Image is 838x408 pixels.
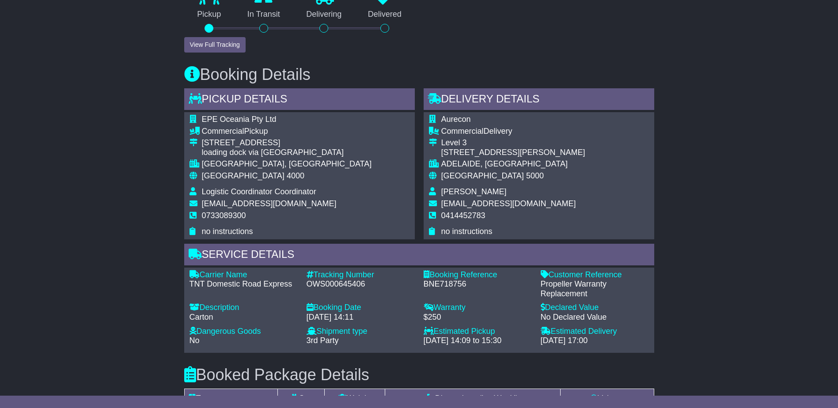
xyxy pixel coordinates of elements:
span: [EMAIL_ADDRESS][DOMAIN_NAME] [441,199,576,208]
div: Estimated Delivery [541,327,649,336]
div: Level 3 [441,138,585,148]
div: [GEOGRAPHIC_DATA], [GEOGRAPHIC_DATA] [202,159,372,169]
div: Carton [190,313,298,322]
div: No Declared Value [541,313,649,322]
div: Dangerous Goods [190,327,298,336]
div: [DATE] 14:09 to 15:30 [424,336,532,346]
span: [GEOGRAPHIC_DATA] [202,171,284,180]
div: Booking Reference [424,270,532,280]
span: Commercial [202,127,244,136]
span: Logistic Coordinator Coordinator [202,187,316,196]
div: OWS000645406 [307,280,415,289]
div: loading dock via [GEOGRAPHIC_DATA] [202,148,372,158]
div: Estimated Pickup [424,327,532,336]
div: [DATE] 17:00 [541,336,649,346]
div: Shipment type [307,327,415,336]
div: Warranty [424,303,532,313]
p: Delivering [293,10,355,19]
span: no instructions [441,227,493,236]
h3: Booked Package Details [184,366,654,384]
div: [STREET_ADDRESS] [202,138,372,148]
div: Booking Date [307,303,415,313]
p: In Transit [234,10,293,19]
span: no instructions [202,227,253,236]
div: Declared Value [541,303,649,313]
div: Description [190,303,298,313]
div: Pickup Details [184,88,415,112]
span: 0733089300 [202,211,246,220]
span: Aurecon [441,115,471,124]
span: [GEOGRAPHIC_DATA] [441,171,524,180]
div: [DATE] 14:11 [307,313,415,322]
span: [PERSON_NAME] [441,187,507,196]
span: 0414452783 [441,211,485,220]
div: Pickup [202,127,372,136]
span: [EMAIL_ADDRESS][DOMAIN_NAME] [202,199,337,208]
span: Commercial [441,127,484,136]
div: ADELAIDE, [GEOGRAPHIC_DATA] [441,159,585,169]
span: EPE Oceania Pty Ltd [202,115,277,124]
span: No [190,336,200,345]
p: Pickup [184,10,235,19]
button: View Full Tracking [184,37,246,53]
div: TNT Domestic Road Express [190,280,298,289]
div: Carrier Name [190,270,298,280]
div: [STREET_ADDRESS][PERSON_NAME] [441,148,585,158]
span: 4000 [287,171,304,180]
span: 5000 [526,171,544,180]
div: Delivery [441,127,585,136]
h3: Booking Details [184,66,654,83]
div: Propeller Warranty Replacement [541,280,649,298]
div: Service Details [184,244,654,268]
div: BNE718756 [424,280,532,289]
div: Delivery Details [424,88,654,112]
span: 3rd Party [307,336,339,345]
div: Tracking Number [307,270,415,280]
div: $250 [424,313,532,322]
div: Customer Reference [541,270,649,280]
p: Delivered [355,10,415,19]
